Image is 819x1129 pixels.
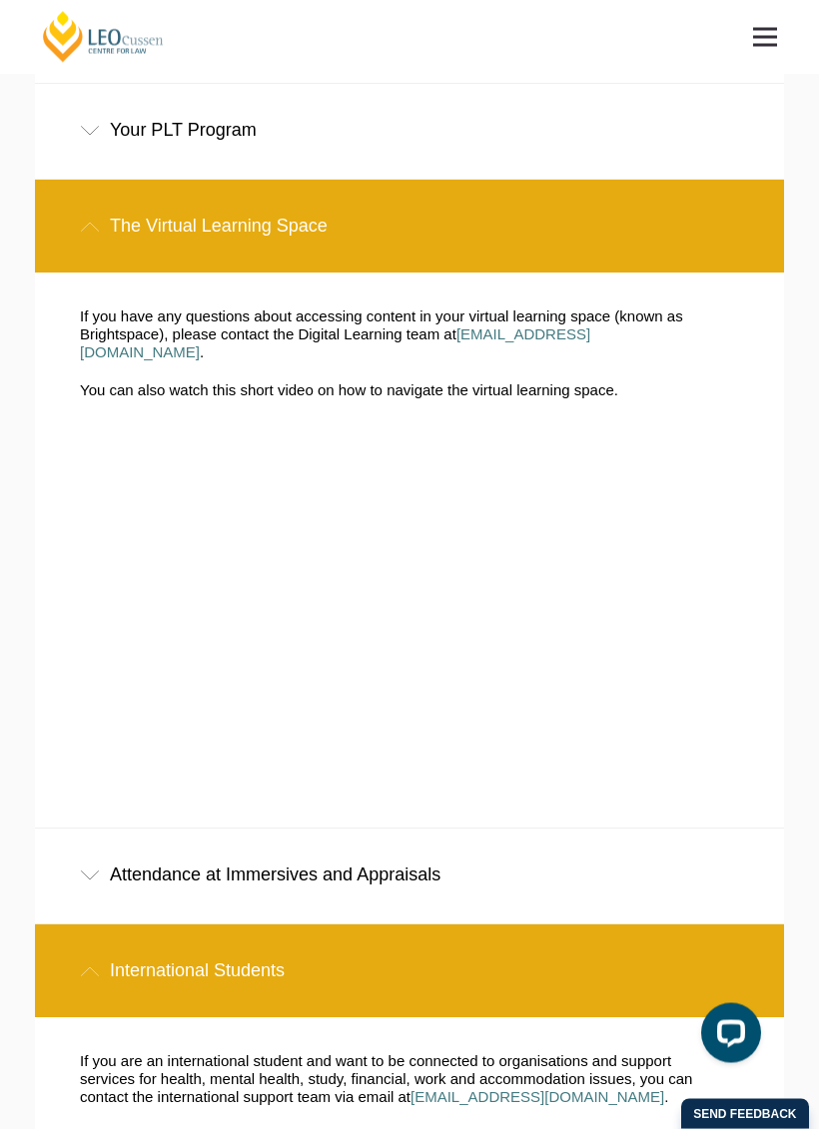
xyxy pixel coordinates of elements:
[35,830,784,922] div: Attendance at Immersives and Appraisals
[35,85,784,178] div: Your PLT Program
[200,344,204,361] span: .
[35,925,784,1018] div: International Students
[80,1053,709,1107] p: If you are an international student and want to be connected to organisations and support service...
[410,1089,664,1106] a: [EMAIL_ADDRESS][DOMAIN_NAME]
[80,420,709,774] iframe: How to navigate Brightspace
[35,181,784,274] div: The Virtual Learning Space
[685,995,769,1079] iframe: LiveChat chat widget
[80,382,618,399] span: You can also watch this short video on how to navigate the virtual learning space.
[80,326,590,361] a: [EMAIL_ADDRESS][DOMAIN_NAME]
[80,308,683,343] span: If you have any questions about accessing content in your virtual learning space (known as Bright...
[40,10,167,64] a: [PERSON_NAME] Centre for Law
